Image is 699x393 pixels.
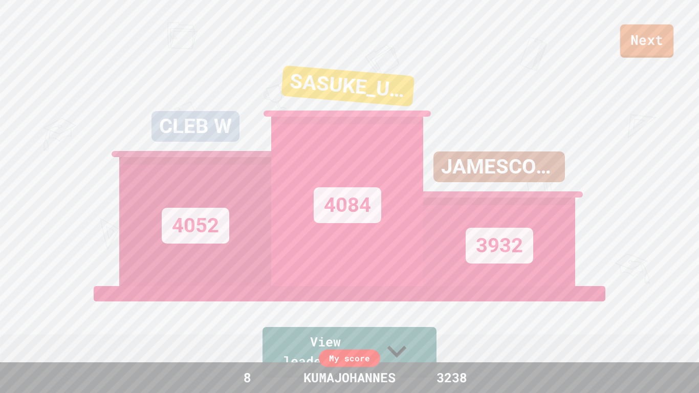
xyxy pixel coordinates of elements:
a: View leaderboard [263,327,436,378]
div: 3932 [466,228,533,264]
div: My score [319,350,380,367]
div: SASUKE_UCHIHA [281,65,414,107]
div: JAMESCOYG [433,151,565,182]
div: KUMAJOHANNES [293,368,406,387]
div: 8 [209,368,286,387]
div: 3238 [413,368,490,387]
div: 4052 [162,208,229,244]
div: CLEB W [151,111,239,142]
div: 4084 [314,187,381,223]
a: Next [620,25,674,58]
